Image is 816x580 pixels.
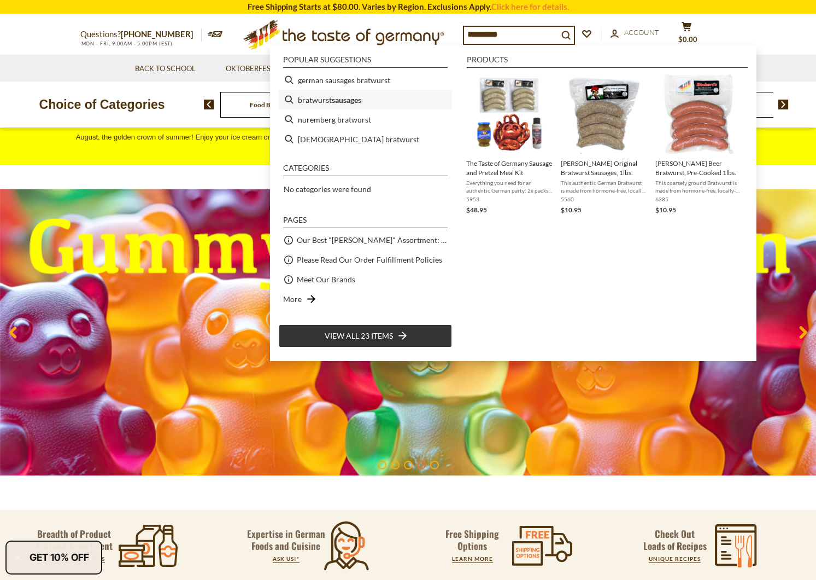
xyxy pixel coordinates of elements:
li: bratwurst sausages [279,90,452,109]
li: Meet Our Brands [279,270,452,289]
a: [PERSON_NAME] Beer Bratwurst, Pre-Cooked 1lbs.This coarsely ground Bratwurst is made from hormone... [655,74,741,216]
span: The Taste of Germany Sausage and Pretzel Meal Kit [466,159,552,177]
a: [PHONE_NUMBER] [121,29,193,39]
img: previous arrow [204,100,214,109]
li: nuremberg bratwurst [279,109,452,129]
a: UNIQUE RECIPES [649,555,701,562]
a: Oktoberfest [226,63,282,75]
a: The Taste of Germany Sausage and Pretzel Meal KitEverything you need for an authentic German part... [466,74,552,216]
span: [PERSON_NAME] Original Bratwurst Sausages, 1lbs. [561,159,647,177]
p: Free Shipping Options [436,528,508,552]
p: Check Out Loads of Recipes [643,528,707,552]
span: View all 23 items [325,330,393,342]
span: MON - FRI, 9:00AM - 5:00PM (EST) [80,40,173,47]
span: 5953 [466,195,552,203]
a: ASK US!* [273,555,300,562]
li: Binkert’s Original Bratwurst Sausages, 1lbs. [556,70,651,220]
li: View all 23 items [279,324,452,347]
button: $0.00 [671,21,703,49]
a: Our Best "[PERSON_NAME]" Assortment: 33 Choices For The Grillabend [297,234,448,246]
li: The Taste of Germany Sausage and Pretzel Meal Kit [462,70,556,220]
span: Account [624,28,659,37]
span: August, the golden crown of summer! Enjoy your ice cream on a sun-drenched afternoon with unique ... [76,133,741,155]
a: Click here for details. [491,2,569,11]
span: 6385 [655,195,741,203]
li: More [279,289,452,309]
p: Expertise in German Foods and Cuisine [246,528,325,552]
span: No categories were found [284,184,371,194]
li: Pages [283,216,448,228]
a: Account [610,27,659,39]
b: sausages [332,94,361,106]
a: Meet Our Brands [297,273,355,286]
li: Binkert's Beer Bratwurst, Pre-Cooked 1lbs. [651,70,745,220]
img: next arrow [778,100,789,109]
a: Back to School [135,63,196,75]
span: Everything you need for an authentic German party: 2x packs (a total of 8 -10 sausages) of The Ta... [466,179,552,194]
p: Breadth of Product & Brand Assortment [36,528,113,552]
li: Categories [283,164,448,176]
span: 5560 [561,195,647,203]
li: Popular suggestions [283,56,448,68]
a: Please Read Our Order Fulfillment Policies [297,253,442,266]
li: Products [467,56,748,68]
div: Instant Search Results [270,45,756,361]
span: $0.00 [678,35,697,44]
p: Questions? [80,27,202,42]
li: Please Read Our Order Fulfillment Policies [279,250,452,270]
li: Our Best "[PERSON_NAME]" Assortment: 33 Choices For The Grillabend [279,230,452,250]
a: LEARN MORE [452,555,493,562]
li: german bratwurst [279,129,452,149]
span: This authentic German Bratwurst is made from hormone-free, locally-sourced mix of pork and beef, ... [561,179,647,194]
span: $10.95 [561,206,582,214]
span: [PERSON_NAME] Beer Bratwurst, Pre-Cooked 1lbs. [655,159,741,177]
a: Food By Category [250,101,302,109]
span: This coarsely ground Bratwurst is made from hormone-free, locally-sourced mix of pork and beef, p... [655,179,741,194]
span: $10.95 [655,206,676,214]
a: [PERSON_NAME] Original Bratwurst Sausages, 1lbs.This authentic German Bratwurst is made from horm... [561,74,647,216]
span: $48.95 [466,206,487,214]
li: german sausages bratwurst [279,70,452,90]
